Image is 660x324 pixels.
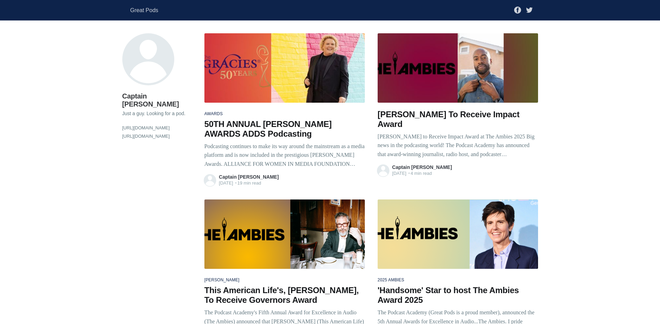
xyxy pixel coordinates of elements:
p: [PERSON_NAME] to Receive Impact Award at The Ambies 2025 Big news in the podcasting world! The Po... [378,132,538,159]
span: 4 min read [392,170,538,177]
a: Captain [PERSON_NAME] [219,174,279,180]
h2: This American Life's, [PERSON_NAME], To Receive Governors Award [204,285,365,305]
img: Host Tig Notaro [378,199,538,269]
p: Just a guy. Looking for a pod. [122,110,192,117]
img: Gracie Awards [204,33,365,103]
a: Captain [PERSON_NAME] [392,164,452,170]
span: • [408,170,410,177]
h2: 50TH ANNUAL [PERSON_NAME] AWARDS ADDS Podcasting [204,119,365,138]
time: [DATE] [392,171,406,176]
div: [PERSON_NAME] [204,276,365,285]
a: [PERSON_NAME] To Receive Impact Award [PERSON_NAME] to Receive Impact Award at The Ambies 2025 Bi... [378,103,538,164]
h2: [PERSON_NAME] To Receive Impact Award [378,110,538,129]
a: awards 50TH ANNUAL [PERSON_NAME] AWARDS ADDS Podcasting Podcasting continues to make its way arou... [204,103,365,174]
h2: 'Handsome' Star to host The Ambies Award 2025 [378,285,538,305]
a: [URL][DOMAIN_NAME] [122,125,192,133]
span: 19 min read [219,180,365,187]
img: Sam Sanders To Receive Impact Award [378,33,538,103]
span: • [235,180,237,187]
div: 2025 ambies [378,276,538,285]
a: Great Pods [130,4,158,17]
a: Facebook [514,7,521,13]
p: Podcasting continues to make its way around the mainstream as a media platform and is now include... [204,142,365,169]
h1: Captain [PERSON_NAME] [122,92,192,108]
img: Ira Glass [204,199,365,269]
div: awards [204,110,365,119]
a: [URL][DOMAIN_NAME] [122,133,192,142]
time: [DATE] [219,180,233,186]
